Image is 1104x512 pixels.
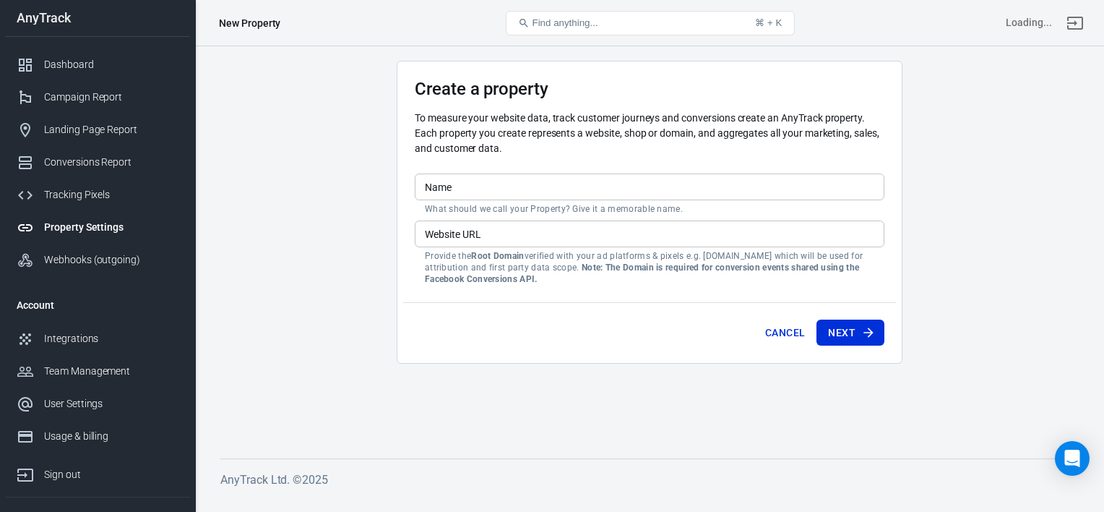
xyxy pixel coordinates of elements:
a: Conversions Report [5,146,190,179]
div: Campaign Report [44,90,178,105]
a: Sign out [5,453,190,491]
a: Sign out [1058,6,1092,40]
div: Usage & billing [44,429,178,444]
button: Cancel [759,320,811,346]
a: Dashboard [5,48,190,81]
h6: AnyTrack Ltd. © 2025 [220,471,1079,489]
a: Team Management [5,355,190,388]
a: User Settings [5,388,190,420]
strong: Note: The Domain is required for conversion events shared using the Facebook Conversions API. [425,263,859,284]
strong: Root Domain [471,251,524,261]
div: New Property [219,16,280,30]
div: Integrations [44,331,178,346]
p: What should we call your Property? Give it a memorable name. [425,203,874,215]
button: Next [816,320,884,346]
div: Sign out [44,467,178,482]
div: Landing Page Report [44,122,178,137]
a: Tracking Pixels [5,179,190,211]
a: Property Settings [5,211,190,244]
p: Provide the verified with your ad platforms & pixels e.g. [DOMAIN_NAME] which will be used for at... [425,250,874,285]
h3: Create a property [415,79,884,99]
div: ⌘ + K [755,17,782,28]
span: Find anything... [532,17,598,28]
div: Tracking Pixels [44,187,178,202]
input: example.com [415,221,884,247]
div: Dashboard [44,57,178,72]
div: Property Settings [44,220,178,235]
div: Conversions Report [44,155,178,170]
a: Landing Page Report [5,114,190,146]
div: Team Management [44,364,178,379]
div: Open Intercom Messenger [1055,441,1090,476]
div: Account id: <> [1006,15,1052,30]
a: Integrations [5,323,190,355]
a: Campaign Report [5,81,190,114]
div: User Settings [44,396,178,411]
input: Your Website Name [415,174,884,200]
a: Webhooks (outgoing) [5,244,190,276]
a: Usage & billing [5,420,190,453]
button: Find anything...⌘ + K [506,11,795,35]
div: Webhooks (outgoing) [44,252,178,268]
div: AnyTrack [5,12,190,25]
p: To measure your website data, track customer journeys and conversions create an AnyTrack property... [415,111,884,156]
li: Account [5,288,190,323]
